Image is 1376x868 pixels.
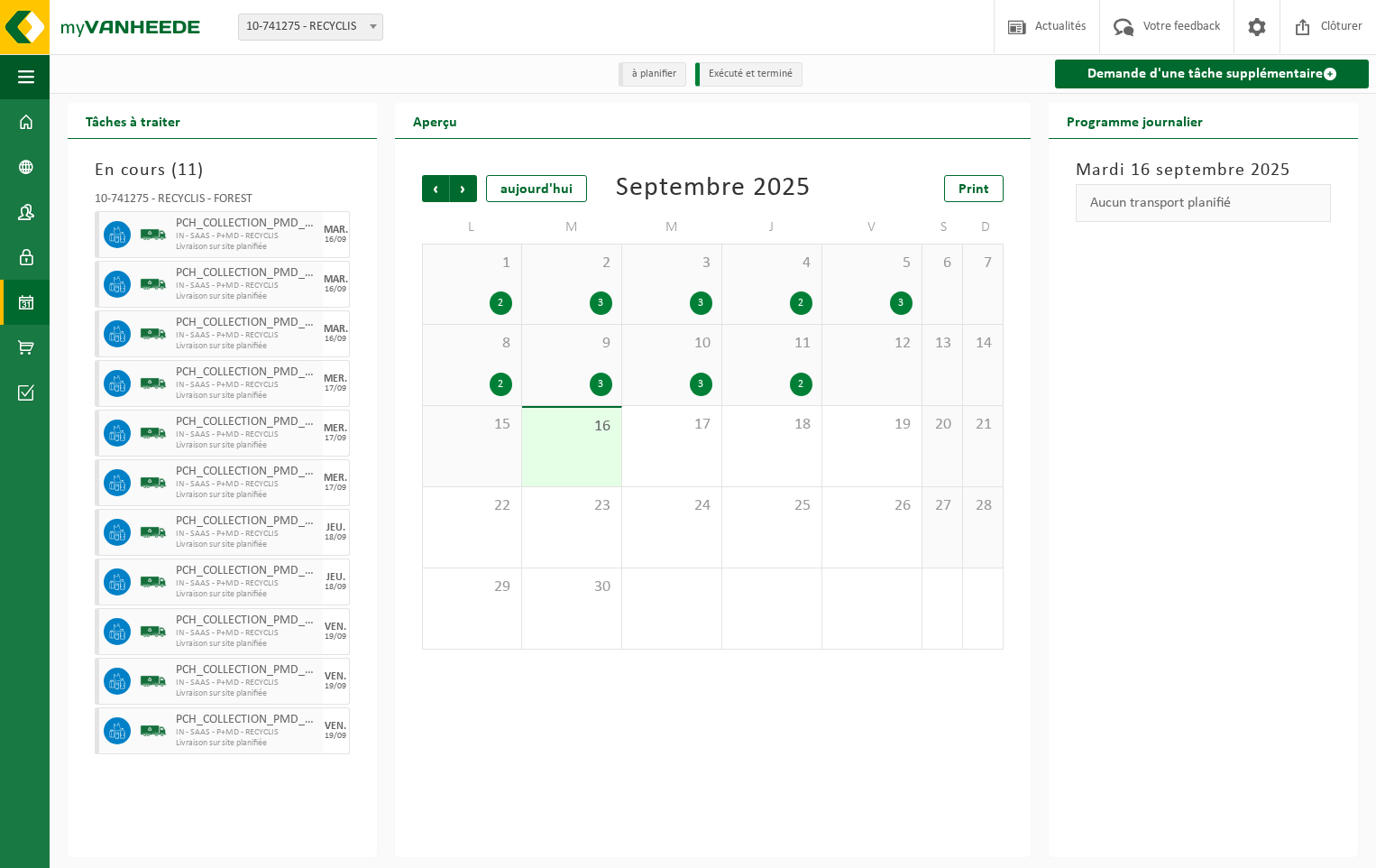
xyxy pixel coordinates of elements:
[531,417,612,437] span: 16
[176,266,318,281] span: PCH_COLLECTION_PMD_LOOSE
[432,577,512,597] span: 29
[176,564,318,578] span: PCH_COLLECTION_PMD_LOOSE
[432,334,512,354] span: 8
[631,334,712,354] span: 10
[531,577,612,597] span: 30
[324,473,347,484] div: MER.
[890,291,913,315] div: 3
[176,589,318,600] span: Livraison sur site planifiée
[731,334,812,354] span: 11
[325,671,346,682] div: VEN.
[176,440,318,451] span: Livraison sur site planifiée
[325,384,346,393] div: 17/09
[176,465,318,479] span: PCH_COLLECTION_PMD_LOOSE
[325,285,346,294] div: 16/09
[690,373,712,396] div: 3
[731,496,812,516] span: 25
[325,484,346,493] div: 17/09
[695,62,803,87] li: Exécuté et terminé
[140,420,167,447] img: BL-SO-LV
[831,496,913,516] span: 26
[239,14,382,40] span: 10-741275 - RECYCLIS
[325,682,346,691] div: 19/09
[631,254,712,273] span: 3
[422,211,522,244] td: L
[176,678,318,688] span: IN - SAAS - P+MD - RECYCLIS
[176,231,318,242] span: IN - SAAS - P+MD - RECYCLIS
[325,721,346,732] div: VEN.
[176,217,318,231] span: PCH_COLLECTION_PMD_LOOSE
[176,713,318,727] span: PCH_COLLECTION_PMD_LOOSE
[326,522,345,533] div: JEU.
[95,157,350,184] h3: En cours ( )
[325,633,346,642] div: 19/09
[690,291,712,315] div: 3
[619,62,686,87] li: à planifier
[68,103,198,138] h2: Tâches à traiter
[176,578,318,589] span: IN - SAAS - P+MD - RECYCLIS
[324,374,347,384] div: MER.
[590,373,612,396] div: 3
[176,490,318,501] span: Livraison sur site planifiée
[432,415,512,435] span: 15
[631,496,712,516] span: 24
[325,335,346,344] div: 16/09
[140,568,167,596] img: BL-SO-LV
[140,320,167,347] img: BL-SO-LV
[622,211,722,244] td: M
[822,211,922,244] td: V
[616,175,811,202] div: Septembre 2025
[176,639,318,650] span: Livraison sur site planifiée
[176,628,318,639] span: IN - SAAS - P+MD - RECYCLIS
[176,415,318,429] span: PCH_COLLECTION_PMD_LOOSE
[324,274,348,285] div: MAR.
[490,373,512,396] div: 2
[176,614,318,628] span: PCH_COLLECTION_PMD_LOOSE
[790,291,812,315] div: 2
[140,717,167,744] img: BL-SO-LV
[631,415,712,435] span: 17
[176,429,318,440] span: IN - SAAS - P+MD - RECYCLIS
[731,254,812,273] span: 4
[176,242,318,253] span: Livraison sur site planifiée
[178,162,197,180] span: 11
[422,175,449,202] span: Précédent
[531,496,612,516] span: 23
[176,391,318,402] span: Livraison sur site planifiée
[176,281,318,291] span: IN - SAAS - P+MD - RECYCLIS
[590,291,612,315] div: 3
[140,519,167,546] img: BL-SO-LV
[931,254,953,273] span: 6
[176,380,318,391] span: IN - SAAS - P+MD - RECYCLIS
[325,533,346,542] div: 18/09
[176,316,318,330] span: PCH_COLLECTION_PMD_LOOSE
[522,211,622,244] td: M
[1055,60,1369,88] a: Demande d'une tâche supplémentaire
[176,514,318,529] span: PCH_COLLECTION_PMD_LOOSE
[432,496,512,516] span: 22
[325,235,346,245] div: 16/09
[944,175,1004,202] a: Print
[140,469,167,496] img: BL-SO-LV
[140,271,167,298] img: BL-SO-LV
[176,365,318,380] span: PCH_COLLECTION_PMD_LOOSE
[238,14,383,41] span: 10-741275 - RECYCLIS
[490,291,512,315] div: 2
[176,341,318,352] span: Livraison sur site planifiée
[325,583,346,592] div: 18/09
[531,334,612,354] span: 9
[325,622,346,633] div: VEN.
[931,496,953,516] span: 27
[140,668,167,695] img: BL-SO-LV
[325,732,346,741] div: 19/09
[831,254,913,273] span: 5
[95,193,350,211] div: 10-741275 - RECYCLIS - FOREST
[140,221,167,248] img: BL-SO-LV
[395,103,475,138] h2: Aperçu
[176,529,318,540] span: IN - SAAS - P+MD - RECYCLIS
[176,479,318,490] span: IN - SAAS - P+MD - RECYCLIS
[972,334,994,354] span: 14
[324,423,347,434] div: MER.
[1049,103,1221,138] h2: Programme journalier
[831,415,913,435] span: 19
